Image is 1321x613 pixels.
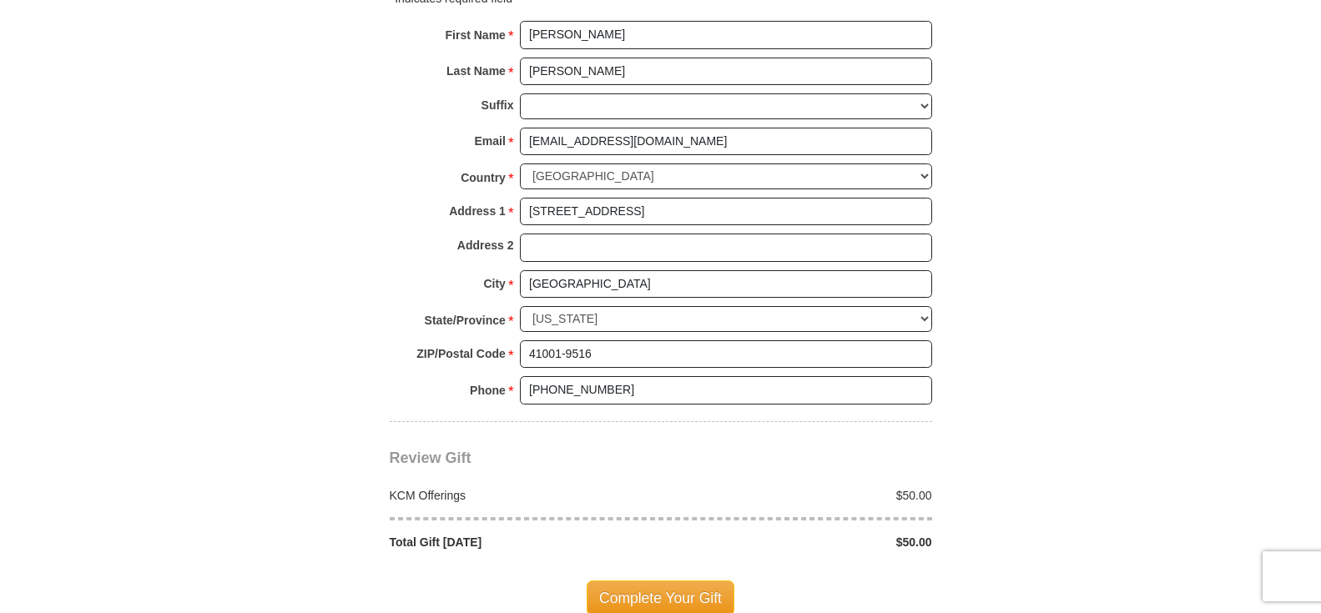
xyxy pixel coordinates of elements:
div: KCM Offerings [381,487,661,504]
div: Total Gift [DATE] [381,534,661,550]
div: $50.00 [661,487,941,504]
strong: ZIP/Postal Code [416,342,506,365]
div: $50.00 [661,534,941,550]
strong: Suffix [482,93,514,117]
strong: Email [475,129,506,153]
strong: Last Name [446,59,506,83]
strong: Address 1 [449,199,506,223]
strong: Address 2 [457,234,514,257]
strong: Country [461,166,506,189]
strong: Phone [470,379,506,402]
span: Review Gift [390,450,471,466]
strong: State/Province [425,309,506,332]
strong: First Name [446,23,506,47]
strong: City [483,272,505,295]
